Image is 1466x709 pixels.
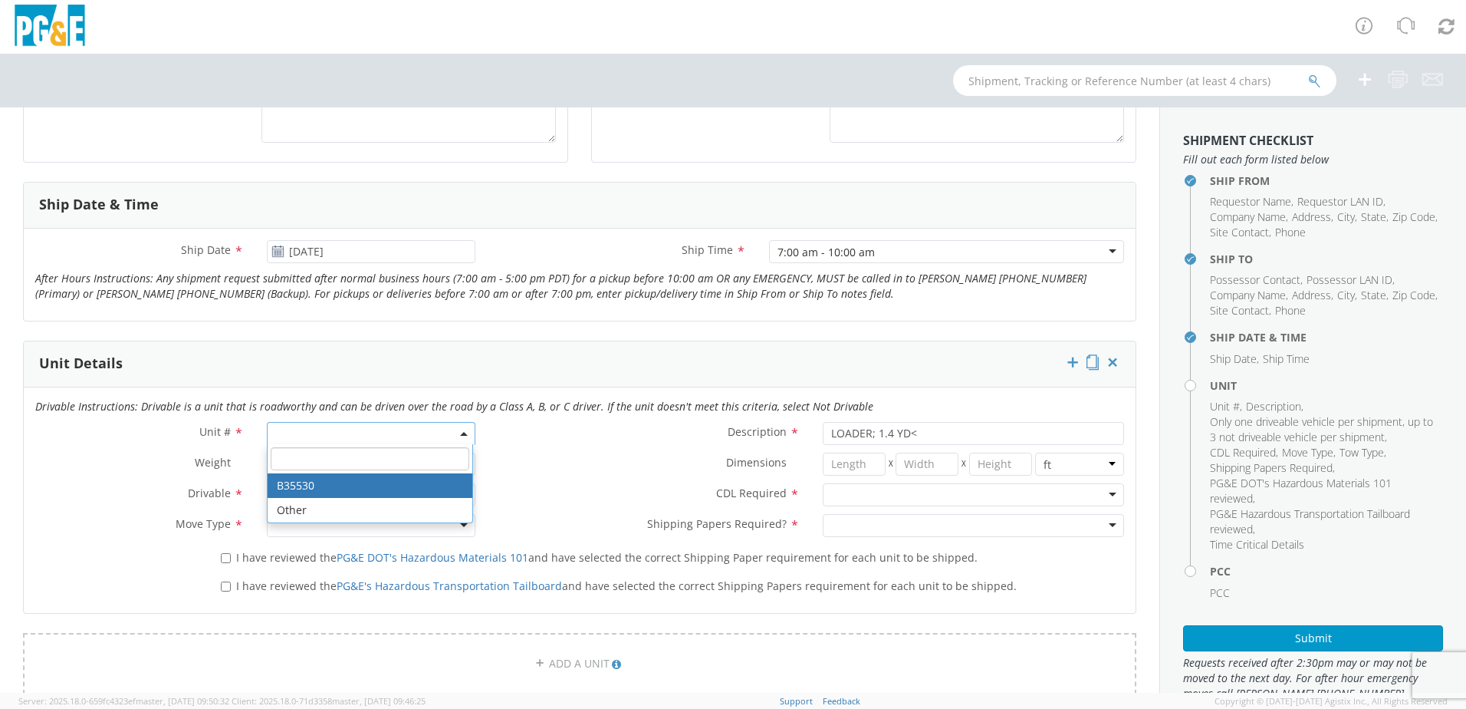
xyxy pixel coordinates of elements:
h3: Unit Details [39,356,123,371]
span: Move Type [176,516,231,531]
li: , [1210,476,1439,506]
span: Copyright © [DATE]-[DATE] Agistix Inc., All Rights Reserved [1215,695,1448,707]
a: Support [780,695,813,707]
li: , [1210,351,1259,367]
span: Move Type [1282,445,1333,460]
img: pge-logo-06675f144f4cfa6a6814.png [12,5,88,50]
li: , [1392,288,1438,303]
span: Ship Date [181,242,231,257]
li: , [1210,209,1288,225]
span: PG&E Hazardous Transportation Tailboard reviewed [1210,506,1410,536]
h4: Ship Date & Time [1210,331,1443,343]
li: , [1392,209,1438,225]
li: , [1337,209,1357,225]
span: Zip Code [1392,288,1435,302]
span: Unit # [199,424,231,439]
span: Client: 2025.18.0-71d3358 [232,695,426,707]
li: , [1339,445,1386,460]
li: , [1292,209,1333,225]
li: , [1361,209,1389,225]
div: 7:00 am - 10:00 am [777,245,875,260]
span: Ship Time [1263,351,1310,366]
span: Possessor LAN ID [1307,272,1392,287]
span: Phone [1275,303,1306,318]
span: master, [DATE] 09:46:25 [332,695,426,707]
li: , [1282,445,1336,460]
span: PCC [1210,585,1230,600]
span: Site Contact [1210,225,1269,239]
input: I have reviewed thePG&E DOT's Hazardous Materials 101and have selected the correct Shipping Paper... [221,553,231,563]
span: Company Name [1210,288,1286,302]
span: PG&E DOT's Hazardous Materials 101 reviewed [1210,476,1392,506]
li: B35530 [268,473,472,498]
span: City [1337,209,1355,224]
input: Shipment, Tracking or Reference Number (at least 4 chars) [953,65,1336,96]
span: Dimensions [726,455,787,470]
i: Drivable Instructions: Drivable is a unit that is roadworthy and can be driven over the road by a... [35,399,873,414]
li: , [1292,288,1333,303]
li: , [1246,399,1303,414]
span: I have reviewed the and have selected the correct Shipping Papers requirement for each unit to be... [236,579,1017,593]
a: Feedback [823,695,860,707]
input: Height [969,453,1032,476]
span: CDL Required [1210,445,1276,460]
span: X [958,453,969,476]
span: Only one driveable vehicle per shipment, up to 3 not driveable vehicle per shipment [1210,414,1433,444]
span: Ship Time [682,242,733,257]
span: Weight [195,455,231,470]
span: CDL Required [716,486,787,500]
span: Fill out each form listed below [1183,152,1443,167]
span: Server: 2025.18.0-659fc4323ef [18,695,229,707]
span: Possessor Contact [1210,272,1300,287]
li: , [1297,194,1385,209]
span: Address [1292,288,1331,302]
span: Address [1292,209,1331,224]
span: Requests received after 2:30pm may or may not be moved to the next day. For after hour emergency ... [1183,655,1443,701]
button: Submit [1183,625,1443,651]
span: Unit # [1210,399,1240,414]
span: Zip Code [1392,209,1435,224]
a: ADD A UNIT [23,633,1136,694]
li: , [1210,414,1439,445]
li: , [1210,445,1278,460]
strong: Shipment Checklist [1183,132,1313,149]
span: Ship Date [1210,351,1257,366]
span: master, [DATE] 09:50:32 [136,695,229,707]
span: Time Critical Details [1210,537,1304,552]
h4: Ship To [1210,253,1443,265]
span: Tow Type [1339,445,1384,460]
span: Drivable [188,486,231,500]
span: Description [1246,399,1301,414]
span: Shipping Papers Required [1210,460,1333,475]
h4: Unit [1210,380,1443,391]
li: , [1337,288,1357,303]
a: PG&E DOT's Hazardous Materials 101 [337,550,528,565]
a: PG&E's Hazardous Transportation Tailboard [337,579,562,593]
span: X [886,453,896,476]
span: Shipping Papers Required? [647,516,787,531]
li: , [1307,272,1395,288]
li: , [1210,506,1439,537]
li: , [1210,225,1271,240]
li: , [1361,288,1389,303]
li: , [1210,288,1288,303]
h3: Ship Date & Time [39,197,159,213]
span: Phone [1275,225,1306,239]
span: State [1361,209,1386,224]
span: Company Name [1210,209,1286,224]
li: , [1210,194,1293,209]
input: I have reviewed thePG&E's Hazardous Transportation Tailboardand have selected the correct Shippin... [221,582,231,592]
span: Requestor Name [1210,194,1291,209]
span: Requestor LAN ID [1297,194,1383,209]
i: After Hours Instructions: Any shipment request submitted after normal business hours (7:00 am - 5... [35,271,1086,301]
input: Length [823,453,886,476]
li: Other [268,498,472,523]
h4: Ship From [1210,175,1443,186]
li: , [1210,303,1271,318]
input: Width [896,453,958,476]
span: City [1337,288,1355,302]
span: State [1361,288,1386,302]
h4: PCC [1210,566,1443,577]
li: , [1210,460,1335,476]
li: , [1210,399,1242,414]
